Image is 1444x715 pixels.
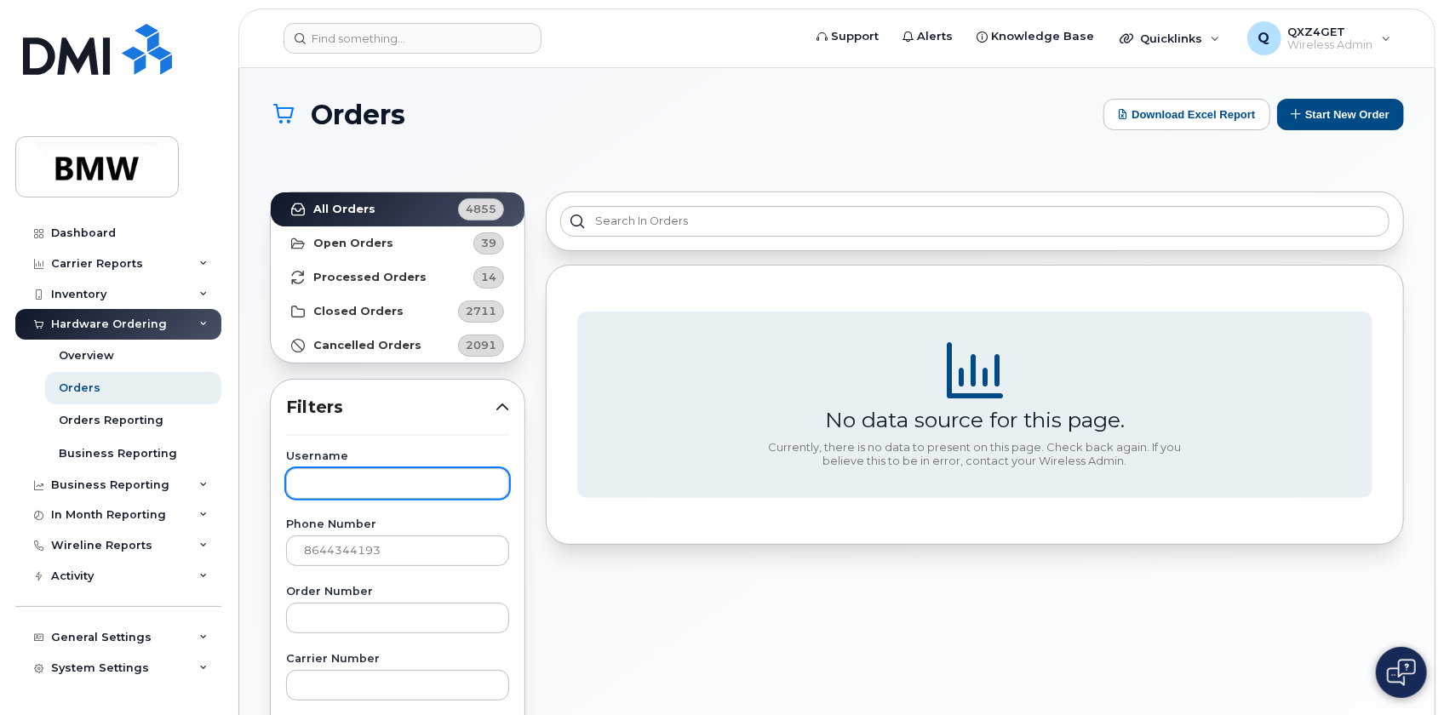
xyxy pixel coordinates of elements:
[313,271,427,284] strong: Processed Orders
[311,100,405,129] span: Orders
[286,451,509,462] label: Username
[481,269,496,285] span: 14
[271,192,524,226] a: All Orders4855
[271,295,524,329] a: Closed Orders2711
[466,201,496,217] span: 4855
[1277,99,1404,130] button: Start New Order
[286,586,509,598] label: Order Number
[313,237,393,250] strong: Open Orders
[271,260,524,295] a: Processed Orders14
[286,654,509,665] label: Carrier Number
[825,407,1125,432] div: No data source for this page.
[271,226,524,260] a: Open Orders39
[313,305,404,318] strong: Closed Orders
[466,337,496,353] span: 2091
[1387,659,1416,686] img: Open chat
[1103,99,1270,130] button: Download Excel Report
[286,395,496,420] span: Filters
[313,203,375,216] strong: All Orders
[286,519,509,530] label: Phone Number
[560,206,1390,237] input: Search in orders
[271,329,524,363] a: Cancelled Orders2091
[481,235,496,251] span: 39
[762,441,1188,467] div: Currently, there is no data to present on this page. Check back again. If you believe this to be ...
[466,303,496,319] span: 2711
[313,339,421,352] strong: Cancelled Orders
